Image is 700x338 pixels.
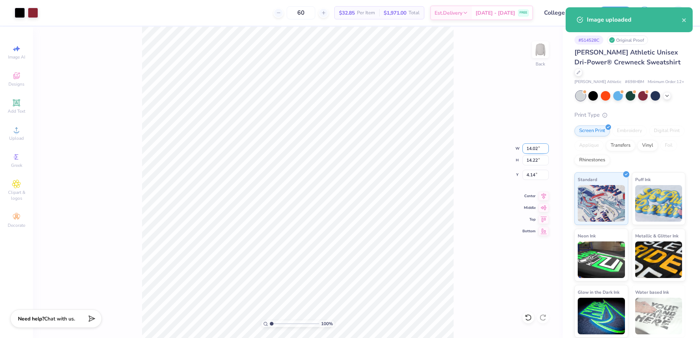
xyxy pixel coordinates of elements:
[635,176,651,183] span: Puff Ink
[660,140,677,151] div: Foil
[384,9,406,17] span: $1,971.00
[536,61,545,67] div: Back
[635,288,669,296] span: Water based Ink
[578,298,625,334] img: Glow in the Dark Ink
[9,135,24,141] span: Upload
[635,298,682,334] img: Water based Ink
[357,9,375,17] span: Per Item
[4,189,29,201] span: Clipart & logos
[612,125,647,136] div: Embroidery
[578,288,619,296] span: Glow in the Dark Ink
[435,9,462,17] span: Est. Delivery
[522,205,536,210] span: Middle
[409,9,420,17] span: Total
[520,10,527,15] span: FREE
[574,140,604,151] div: Applique
[607,35,648,45] div: Original Proof
[637,140,658,151] div: Vinyl
[574,155,610,166] div: Rhinestones
[682,15,687,24] button: close
[8,222,25,228] span: Decorate
[649,125,685,136] div: Digital Print
[339,9,355,17] span: $32.85
[574,111,685,119] div: Print Type
[476,9,515,17] span: [DATE] - [DATE]
[522,217,536,222] span: Top
[574,79,621,85] span: [PERSON_NAME] Athletic
[522,229,536,234] span: Bottom
[635,232,678,240] span: Metallic & Glitter Ink
[8,108,25,114] span: Add Text
[8,81,25,87] span: Designs
[8,54,25,60] span: Image AI
[321,320,333,327] span: 100 %
[635,241,682,278] img: Metallic & Glitter Ink
[635,185,682,222] img: Puff Ink
[606,140,635,151] div: Transfers
[287,6,315,19] input: – –
[533,42,548,57] img: Back
[574,35,603,45] div: # 514528C
[625,79,644,85] span: # 698HBM
[539,5,592,20] input: Untitled Design
[578,232,596,240] span: Neon Ink
[574,125,610,136] div: Screen Print
[587,15,682,24] div: Image uploaded
[11,162,22,168] span: Greek
[574,48,681,67] span: [PERSON_NAME] Athletic Unisex Dri-Power® Crewneck Sweatshirt
[522,194,536,199] span: Center
[578,185,625,222] img: Standard
[578,176,597,183] span: Standard
[578,241,625,278] img: Neon Ink
[648,79,684,85] span: Minimum Order: 12 +
[44,315,75,322] span: Chat with us.
[18,315,44,322] strong: Need help?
